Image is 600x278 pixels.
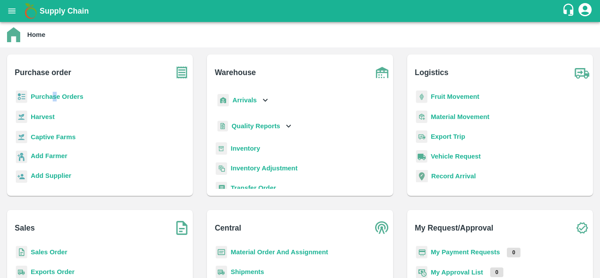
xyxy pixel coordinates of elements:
[416,90,427,103] img: fruit
[216,246,227,259] img: centralMaterial
[16,90,27,103] img: reciept
[216,162,227,175] img: inventory
[231,165,297,172] a: Inventory Adjustment
[371,217,393,239] img: central
[40,7,89,15] b: Supply Chain
[31,249,67,256] a: Sales Order
[31,171,71,183] a: Add Supplier
[371,61,393,83] img: warehouse
[31,268,75,275] a: Exports Order
[216,182,227,195] img: whTransfer
[231,123,280,130] b: Quality Reports
[571,61,593,83] img: truck
[415,66,448,79] b: Logistics
[217,94,229,107] img: whArrival
[16,246,27,259] img: sales
[431,173,476,180] a: Record Arrival
[577,2,593,20] div: account of current user
[231,145,260,152] a: Inventory
[431,153,481,160] a: Vehicle Request
[562,3,577,19] div: customer-support
[15,66,71,79] b: Purchase order
[16,170,27,183] img: supplier
[16,130,27,144] img: harvest
[431,249,500,256] a: My Payment Requests
[31,113,54,120] a: Harvest
[171,217,193,239] img: soSales
[31,93,83,100] a: Purchase Orders
[31,134,76,141] a: Captive Farms
[40,5,562,17] a: Supply Chain
[431,133,465,140] a: Export Trip
[431,269,483,276] a: My Approval List
[171,61,193,83] img: purchase
[15,222,35,234] b: Sales
[217,121,228,132] img: qualityReport
[571,217,593,239] img: check
[27,31,45,38] b: Home
[31,151,67,163] a: Add Farmer
[31,152,67,159] b: Add Farmer
[231,184,276,191] a: Transfer Order
[416,170,428,182] img: recordArrival
[16,151,27,163] img: farmer
[215,222,241,234] b: Central
[231,249,328,256] a: Material Order And Assignment
[7,27,20,42] img: home
[416,110,427,123] img: material
[507,248,520,257] p: 0
[416,246,427,259] img: payment
[31,172,71,179] b: Add Supplier
[415,222,493,234] b: My Request/Approval
[490,267,504,277] p: 0
[416,150,427,163] img: vehicle
[232,97,257,104] b: Arrivals
[16,110,27,123] img: harvest
[22,2,40,20] img: logo
[431,93,480,100] a: Fruit Movement
[215,66,256,79] b: Warehouse
[416,130,427,143] img: delivery
[231,268,264,275] a: Shipments
[216,142,227,155] img: whInventory
[2,1,22,21] button: open drawer
[216,90,270,110] div: Arrivals
[216,117,293,135] div: Quality Reports
[431,113,490,120] a: Material Movement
